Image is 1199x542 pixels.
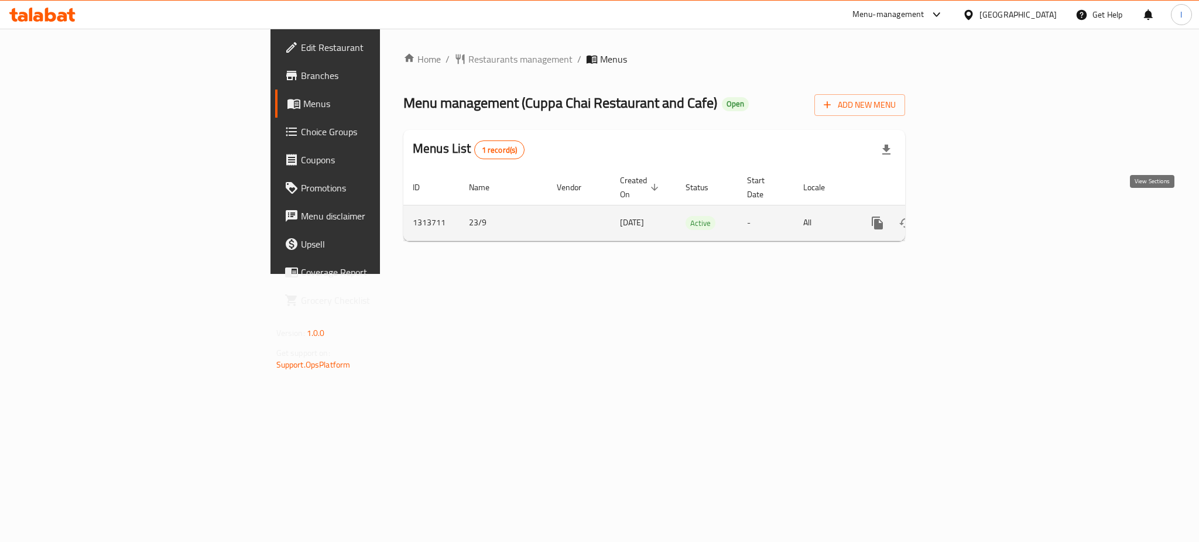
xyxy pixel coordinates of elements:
[275,286,471,314] a: Grocery Checklist
[686,217,715,230] span: Active
[275,118,471,146] a: Choice Groups
[468,52,573,66] span: Restaurants management
[301,209,461,223] span: Menu disclaimer
[892,209,920,237] button: Change Status
[403,52,905,66] nav: breadcrumb
[852,8,924,22] div: Menu-management
[413,140,525,159] h2: Menus List
[276,357,351,372] a: Support.OpsPlatform
[469,180,505,194] span: Name
[872,136,900,164] div: Export file
[722,99,749,109] span: Open
[275,146,471,174] a: Coupons
[794,205,854,241] td: All
[276,325,305,341] span: Version:
[814,94,905,116] button: Add New Menu
[620,173,662,201] span: Created On
[275,90,471,118] a: Menus
[275,202,471,230] a: Menu disclaimer
[403,90,717,116] span: Menu management ( Cuppa Chai Restaurant and Cafe )
[824,98,896,112] span: Add New Menu
[979,8,1057,21] div: [GEOGRAPHIC_DATA]
[738,205,794,241] td: -
[403,170,985,241] table: enhanced table
[577,52,581,66] li: /
[301,265,461,279] span: Coverage Report
[301,153,461,167] span: Coupons
[301,125,461,139] span: Choice Groups
[413,180,435,194] span: ID
[620,215,644,230] span: [DATE]
[722,97,749,111] div: Open
[557,180,597,194] span: Vendor
[600,52,627,66] span: Menus
[301,237,461,251] span: Upsell
[275,230,471,258] a: Upsell
[276,345,330,361] span: Get support on:
[301,40,461,54] span: Edit Restaurant
[301,181,461,195] span: Promotions
[854,170,985,205] th: Actions
[803,180,840,194] span: Locale
[301,68,461,83] span: Branches
[275,258,471,286] a: Coverage Report
[303,97,461,111] span: Menus
[275,174,471,202] a: Promotions
[1180,8,1182,21] span: I
[474,140,525,159] div: Total records count
[475,145,525,156] span: 1 record(s)
[275,33,471,61] a: Edit Restaurant
[460,205,547,241] td: 23/9
[864,209,892,237] button: more
[747,173,780,201] span: Start Date
[301,293,461,307] span: Grocery Checklist
[275,61,471,90] a: Branches
[454,52,573,66] a: Restaurants management
[686,180,724,194] span: Status
[307,325,325,341] span: 1.0.0
[686,216,715,230] div: Active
